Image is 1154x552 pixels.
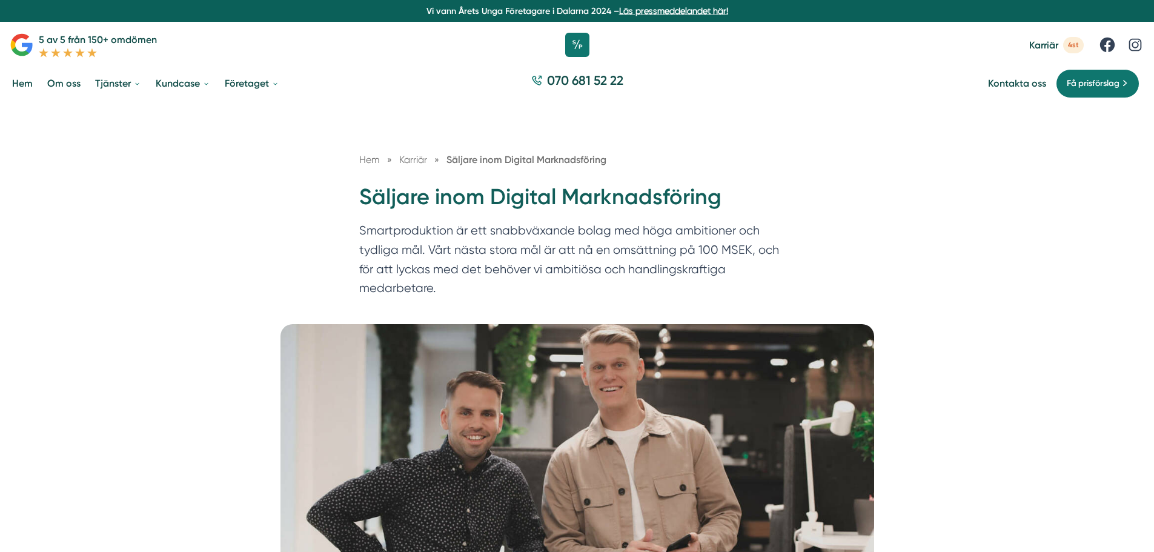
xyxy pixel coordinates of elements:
a: Om oss [45,68,83,99]
a: 070 681 52 22 [526,71,628,95]
a: Kontakta oss [988,78,1046,89]
a: Hem [10,68,35,99]
nav: Breadcrumb [359,152,795,167]
span: 070 681 52 22 [547,71,623,89]
a: Karriär 4st [1029,37,1084,53]
a: Tjänster [93,68,144,99]
span: » [434,152,439,167]
p: Smartproduktion är ett snabbväxande bolag med höga ambitioner och tydliga mål. Vårt nästa stora m... [359,221,795,304]
p: Vi vann Årets Unga Företagare i Dalarna 2024 – [5,5,1149,17]
span: Få prisförslag [1067,77,1119,90]
a: Säljare inom Digital Marknadsföring [446,154,606,165]
p: 5 av 5 från 150+ omdömen [39,32,157,47]
a: Företaget [222,68,282,99]
span: 4st [1063,37,1084,53]
a: Hem [359,154,380,165]
a: Karriär [399,154,429,165]
span: » [387,152,392,167]
a: Kundcase [153,68,213,99]
span: Karriär [1029,39,1058,51]
a: Läs pressmeddelandet här! [619,6,728,16]
h1: Säljare inom Digital Marknadsföring [359,182,795,222]
a: Få prisförslag [1056,69,1139,98]
span: Karriär [399,154,427,165]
